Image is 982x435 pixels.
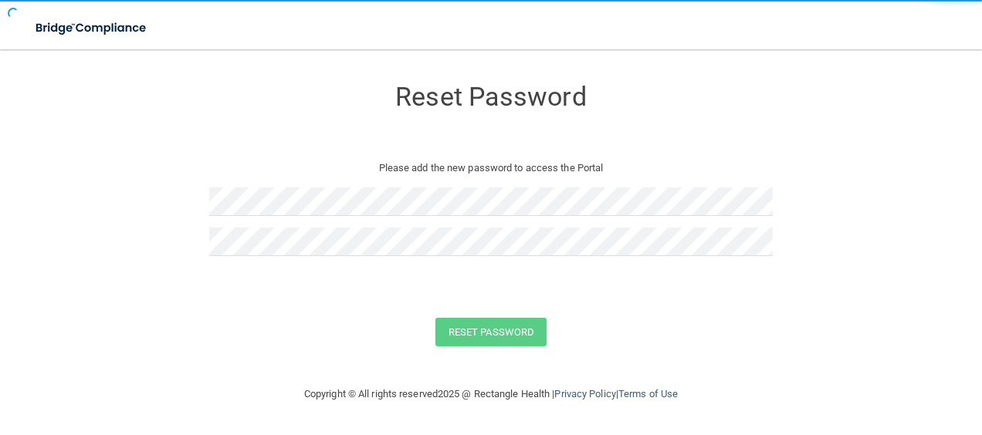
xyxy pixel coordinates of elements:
[221,159,761,177] p: Please add the new password to access the Portal
[23,12,161,44] img: bridge_compliance_login_screen.278c3ca4.svg
[209,83,773,111] h3: Reset Password
[554,388,615,400] a: Privacy Policy
[435,318,547,346] button: Reset Password
[618,388,678,400] a: Terms of Use
[209,369,773,419] div: Copyright © All rights reserved 2025 @ Rectangle Health | |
